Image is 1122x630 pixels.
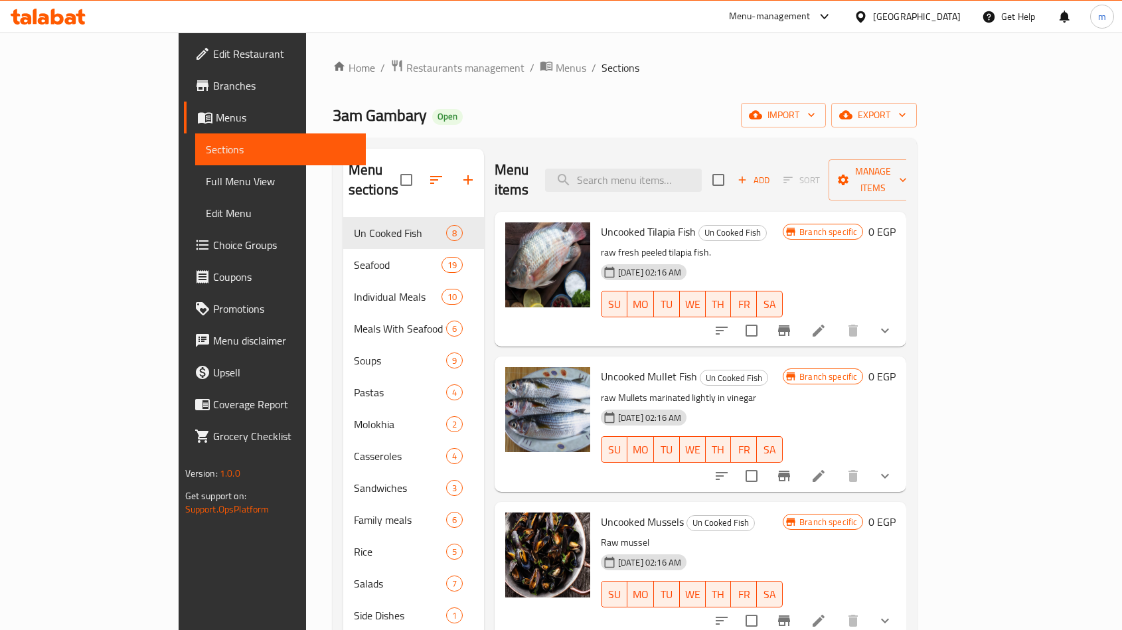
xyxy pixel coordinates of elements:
span: TH [711,585,726,604]
span: Uncooked Tilapia Fish [601,222,696,242]
svg: Show Choices [877,468,893,484]
li: / [530,60,534,76]
div: Casseroles4 [343,440,484,472]
span: Select to update [738,317,765,345]
div: items [446,448,463,464]
span: Coverage Report [213,396,355,412]
button: TU [654,291,680,317]
span: Casseroles [354,448,446,464]
span: Branches [213,78,355,94]
span: 6 [447,323,462,335]
span: Side Dishes [354,607,446,623]
span: SA [762,295,777,314]
a: Edit menu item [811,468,827,484]
div: items [446,607,463,623]
span: 1.0.0 [220,465,240,482]
button: Add [732,170,775,191]
span: Full Menu View [206,173,355,189]
svg: Show Choices [877,613,893,629]
span: Un Cooked Fish [687,515,754,530]
span: Sections [206,141,355,157]
a: Edit Restaurant [184,38,366,70]
a: Upsell [184,356,366,388]
div: Un Cooked Fish [354,225,446,241]
div: items [446,512,463,528]
a: Branches [184,70,366,102]
div: Molokhia2 [343,408,484,440]
span: 6 [447,514,462,526]
span: TH [711,295,726,314]
div: Open [432,109,463,125]
span: Choice Groups [213,237,355,253]
img: Uncooked Tilapia Fish [505,222,590,307]
div: Pastas4 [343,376,484,408]
span: Upsell [213,364,355,380]
button: SU [601,436,627,463]
input: search [545,169,702,192]
a: Choice Groups [184,229,366,261]
button: FR [731,581,757,607]
span: Restaurants management [406,60,524,76]
span: Family meals [354,512,446,528]
span: [DATE] 02:16 AM [613,412,686,424]
span: SU [607,585,622,604]
li: / [380,60,385,76]
button: sort-choices [706,315,738,347]
span: WE [685,440,700,459]
button: import [741,103,826,127]
div: Menu-management [729,9,811,25]
span: TU [659,295,675,314]
span: 3am Gambary [333,100,427,130]
button: Branch-specific-item [768,460,800,492]
p: raw fresh peeled tilapia fish. [601,244,783,261]
button: MO [627,291,654,317]
span: 2 [447,418,462,431]
span: Select to update [738,462,765,490]
button: TU [654,436,680,463]
h2: Menu sections [349,160,400,200]
h6: 0 EGP [868,367,896,386]
button: Add section [452,164,484,196]
a: Promotions [184,293,366,325]
span: Get support on: [185,487,246,505]
button: Manage items [829,159,918,200]
span: Menus [556,60,586,76]
a: Menus [540,59,586,76]
span: FR [736,440,752,459]
div: Soups [354,353,446,368]
span: SU [607,295,622,314]
span: Menu disclaimer [213,333,355,349]
span: 8 [447,227,462,240]
button: sort-choices [706,460,738,492]
button: SA [757,581,783,607]
div: Sandwiches [354,480,446,496]
a: Restaurants management [390,59,524,76]
h6: 0 EGP [868,512,896,531]
div: [GEOGRAPHIC_DATA] [873,9,961,24]
span: FR [736,585,752,604]
span: Uncooked Mullet Fish [601,366,697,386]
span: import [752,107,815,123]
span: Molokhia [354,416,446,432]
span: MO [633,440,649,459]
a: Full Menu View [195,165,366,197]
button: WE [680,436,706,463]
img: Uncooked Mullet Fish [505,367,590,452]
span: Pastas [354,384,446,400]
nav: breadcrumb [333,59,918,76]
button: MO [627,436,654,463]
a: Support.OpsPlatform [185,501,270,518]
button: show more [869,315,901,347]
span: Version: [185,465,218,482]
span: SA [762,440,777,459]
span: [DATE] 02:16 AM [613,266,686,279]
span: 4 [447,450,462,463]
p: Raw mussel [601,534,783,551]
a: Edit menu item [811,613,827,629]
div: Meals With Seafood Soup6 [343,313,484,345]
button: FR [731,436,757,463]
span: TU [659,585,675,604]
div: items [441,257,463,273]
span: Coupons [213,269,355,285]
